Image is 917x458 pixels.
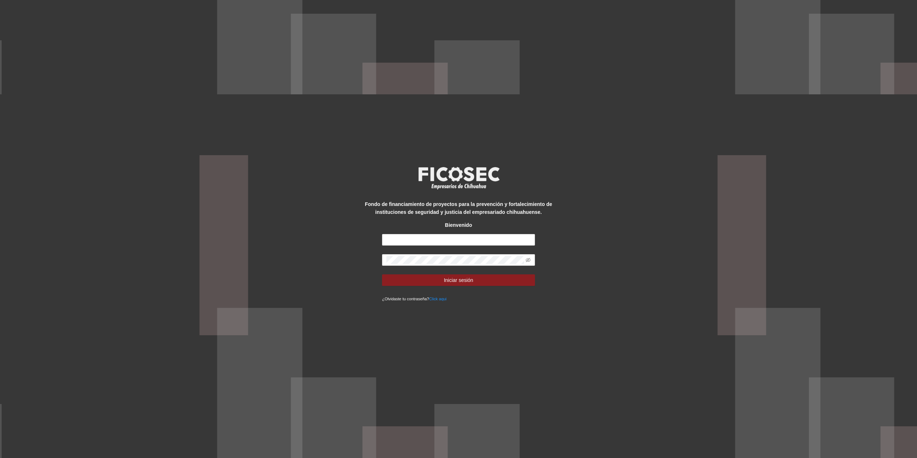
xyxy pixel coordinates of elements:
span: Iniciar sesión [444,276,473,284]
strong: Bienvenido [445,222,472,228]
span: eye-invisible [526,257,531,262]
img: logo [414,165,504,191]
a: Click aqui [429,297,447,301]
small: ¿Olvidaste tu contraseña? [382,297,446,301]
strong: Fondo de financiamiento de proyectos para la prevención y fortalecimiento de instituciones de seg... [365,201,552,215]
button: Iniciar sesión [382,274,535,286]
